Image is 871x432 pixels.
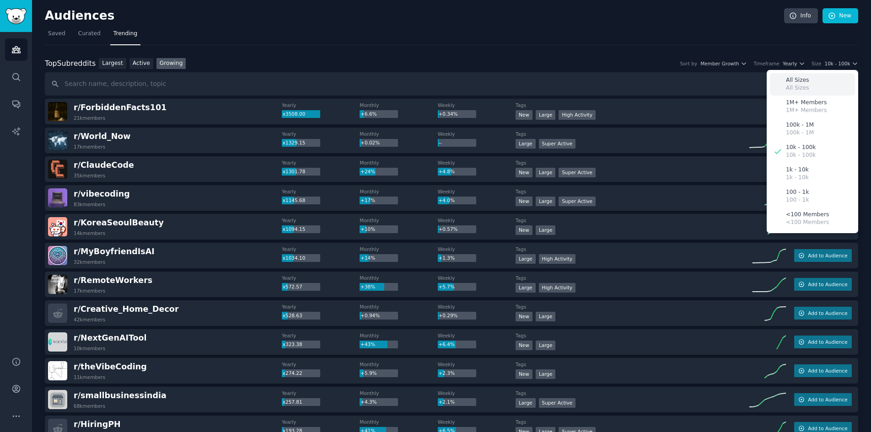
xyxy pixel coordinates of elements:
span: x1034.10 [283,255,306,261]
span: +43% [360,341,375,347]
img: KoreaSeoulBeauty [48,217,67,236]
p: <100 Members [786,211,829,219]
button: 10k - 100k [824,60,858,67]
span: Add to Audience [808,368,847,374]
p: <100 Members [786,219,829,227]
span: r/ theVibeCoding [74,362,147,371]
span: +0.02% [360,140,380,145]
span: r/ MyBoyfriendIsAI [74,247,155,256]
p: 10k - 100k [786,144,816,152]
span: x1301.78 [283,169,306,174]
dt: Tags [516,246,749,252]
img: ClaudeCode [48,160,67,179]
div: Size [812,60,822,67]
a: Active [129,58,153,69]
span: +0.57% [438,226,457,232]
span: r/ ClaudeCode [74,160,134,170]
dt: Weekly [438,217,516,224]
dt: Weekly [438,361,516,368]
button: Yearly [783,60,805,67]
div: New [516,168,532,177]
span: x274.22 [283,370,302,376]
span: +5.9% [360,370,376,376]
button: Add to Audience [794,336,852,348]
dt: Yearly [282,160,360,166]
div: Large [516,254,536,264]
dt: Tags [516,217,749,224]
span: +6.4% [438,341,454,347]
img: vibecoding [48,188,67,208]
input: Search name, description, topic [45,72,858,96]
span: Add to Audience [808,252,847,259]
a: Saved [45,27,69,45]
div: 83k members [74,201,105,208]
div: Top Subreddits [45,58,96,69]
p: 1M+ Members [786,107,827,115]
span: x1145.68 [283,197,306,203]
div: 35k members [74,172,105,179]
dt: Monthly [360,332,437,339]
dt: Monthly [360,361,437,368]
img: NextGenAITool [48,332,67,352]
dt: Weekly [438,419,516,425]
p: All Sizes [786,84,809,92]
img: theVibeCoding [48,361,67,380]
dt: Yearly [282,275,360,281]
dt: Tags [516,332,749,339]
span: 10k - 100k [824,60,850,67]
span: +0.34% [438,111,457,117]
div: Timeframe [753,60,780,67]
dt: Tags [516,361,749,368]
span: x1094.15 [283,226,306,232]
dt: Weekly [438,131,516,137]
img: World_Now [48,131,67,150]
span: Trending [113,30,137,38]
span: +4.0% [438,197,454,203]
span: Member Growth [700,60,739,67]
span: +0.29% [438,313,457,318]
button: Add to Audience [794,364,852,377]
dt: Tags [516,160,749,166]
dt: Monthly [360,188,437,195]
dt: Yearly [282,217,360,224]
span: Add to Audience [808,425,847,432]
dt: Tags [516,304,749,310]
dt: Monthly [360,160,437,166]
span: +24% [360,169,375,174]
span: Add to Audience [808,339,847,345]
span: Yearly [783,60,797,67]
dt: Yearly [282,102,360,108]
dt: Monthly [360,102,437,108]
a: New [823,8,858,24]
span: +14% [360,255,375,261]
div: 14k members [74,230,105,236]
div: Sort by [680,60,697,67]
span: +17% [360,197,375,203]
span: r/ vibecoding [74,189,130,198]
dt: Weekly [438,188,516,195]
dt: Monthly [360,390,437,396]
span: x3508.00 [283,111,306,117]
span: r/ RemoteWorkers [74,276,152,285]
img: GummySearch logo [5,8,27,24]
dt: Tags [516,419,749,425]
span: +4.3% [360,399,376,405]
span: x572.57 [283,284,302,289]
dt: Yearly [282,419,360,425]
span: r/ KoreaSeoulBeauty [74,218,164,227]
span: +4.8% [438,169,454,174]
dt: Yearly [282,246,360,252]
dt: Tags [516,188,749,195]
button: Add to Audience [794,249,852,262]
div: 32k members [74,259,105,265]
div: 17k members [74,144,105,150]
dt: Monthly [360,304,437,310]
a: Info [784,8,818,24]
div: Large [536,312,556,321]
dt: Tags [516,131,749,137]
span: x1329.15 [283,140,306,145]
dt: Yearly [282,304,360,310]
span: Add to Audience [808,281,847,288]
dt: Yearly [282,361,360,368]
dt: Yearly [282,332,360,339]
